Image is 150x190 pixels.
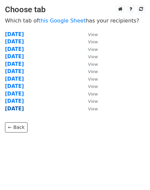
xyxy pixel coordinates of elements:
[81,54,98,59] a: View
[38,18,86,24] a: this Google Sheet
[88,84,98,89] small: View
[5,122,28,133] a: ← Back
[81,31,98,37] a: View
[88,62,98,67] small: View
[5,76,24,82] a: [DATE]
[5,31,24,37] a: [DATE]
[81,68,98,74] a: View
[88,77,98,82] small: View
[88,92,98,96] small: View
[81,76,98,82] a: View
[5,17,145,24] p: Which tab of has your recipients?
[5,39,24,45] a: [DATE]
[5,54,24,59] a: [DATE]
[5,83,24,89] a: [DATE]
[88,106,98,111] small: View
[81,106,98,112] a: View
[88,39,98,44] small: View
[88,69,98,74] small: View
[5,46,24,52] a: [DATE]
[88,32,98,37] small: View
[81,91,98,97] a: View
[88,99,98,104] small: View
[5,5,145,15] h3: Choose tab
[117,158,150,190] iframe: Chat Widget
[117,158,150,190] div: Widget de chat
[81,46,98,52] a: View
[5,61,24,67] a: [DATE]
[88,47,98,52] small: View
[5,91,24,97] a: [DATE]
[81,83,98,89] a: View
[81,98,98,104] a: View
[88,54,98,59] small: View
[5,106,24,112] a: [DATE]
[5,68,24,74] a: [DATE]
[5,98,24,104] a: [DATE]
[81,39,98,45] a: View
[81,61,98,67] a: View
